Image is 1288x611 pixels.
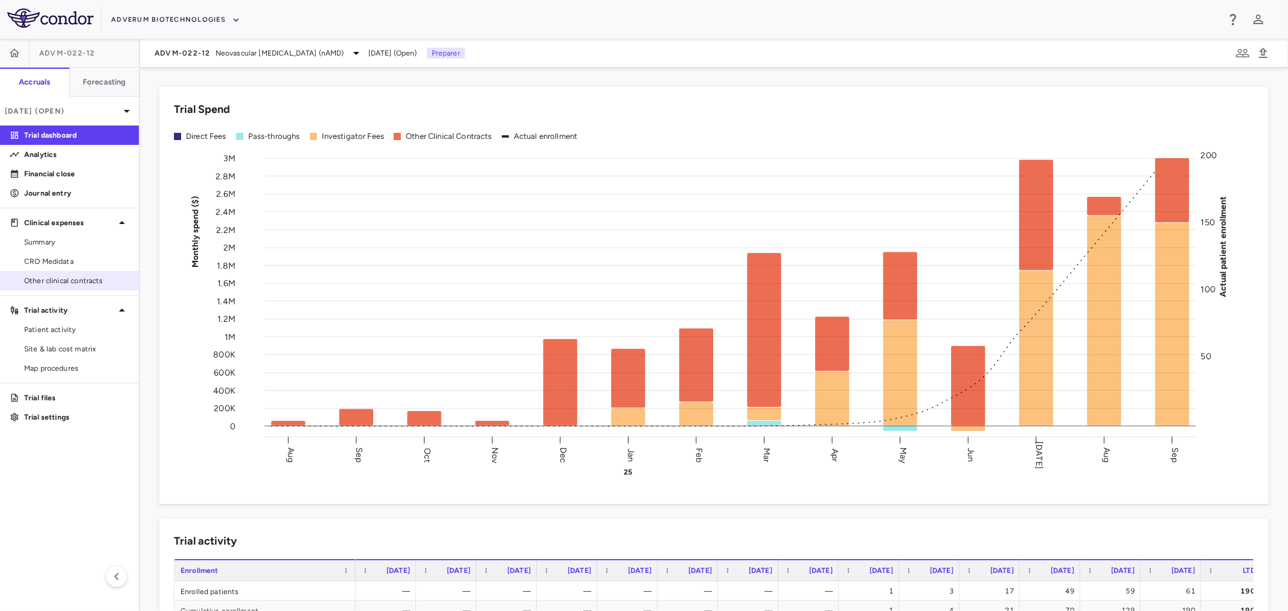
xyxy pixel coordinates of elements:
tspan: 1.4M [217,296,235,306]
p: Preparer [427,48,465,59]
tspan: 1.6M [217,278,235,289]
div: Pass-throughs [248,131,300,142]
div: — [729,581,772,601]
span: [DATE] [628,566,652,575]
tspan: 2.4M [216,206,235,217]
div: — [668,581,712,601]
text: Dec [558,447,568,462]
tspan: 800K [213,350,235,360]
span: [DATE] [930,566,953,575]
p: Trial settings [24,412,129,423]
p: Analytics [24,149,129,160]
tspan: 2.8M [216,171,235,181]
tspan: 2.2M [216,225,235,235]
span: [DATE] [1171,566,1195,575]
h6: Forecasting [83,77,126,88]
text: Aug [1102,447,1112,462]
p: Trial dashboard [24,130,129,141]
span: [DATE] [507,566,531,575]
div: 49 [1031,581,1074,601]
tspan: 2.6M [216,189,235,199]
tspan: 2M [223,243,235,253]
div: — [367,581,410,601]
button: Adverum Biotechnologies [111,10,240,30]
p: Financial close [24,168,129,179]
tspan: 200K [214,403,235,414]
tspan: 3M [223,153,235,164]
tspan: 1M [225,331,235,342]
tspan: 400K [213,385,235,395]
div: — [487,581,531,601]
p: [DATE] (Open) [5,106,120,117]
div: — [427,581,470,601]
span: Enrollment [181,566,219,575]
span: Map procedures [24,363,129,374]
span: Other clinical contracts [24,275,129,286]
span: Patient activity [24,324,129,335]
div: 61 [1152,581,1195,601]
tspan: 1.2M [217,314,235,324]
text: Oct [422,447,432,462]
text: 25 [624,468,632,476]
tspan: Monthly spend ($) [190,196,200,267]
tspan: Actual patient enrollment [1219,196,1229,297]
img: logo-full-BYUhSk78.svg [7,8,94,28]
div: 190 [1212,581,1255,601]
span: [DATE] [870,566,893,575]
tspan: 600K [214,368,235,378]
span: LTD [1243,566,1255,575]
div: — [608,581,652,601]
div: — [789,581,833,601]
text: Aug [286,447,296,462]
span: [DATE] [1111,566,1135,575]
text: Apr [830,448,840,461]
tspan: 200 [1201,150,1217,161]
h6: Accruals [19,77,50,88]
span: [DATE] [809,566,833,575]
span: Site & lab cost matrix [24,344,129,354]
tspan: 0 [230,421,235,431]
tspan: 100 [1201,284,1216,294]
text: Feb [694,447,704,462]
span: ADVM-022-12 [155,48,211,58]
div: Enrolled patients [175,581,356,600]
span: [DATE] [688,566,712,575]
div: Other Clinical Contracts [406,131,492,142]
span: [DATE] [749,566,772,575]
div: 1 [850,581,893,601]
text: Jan [626,448,636,461]
span: [DATE] [386,566,410,575]
text: Sep [1170,447,1180,462]
text: May [898,447,908,463]
span: Summary [24,237,129,248]
p: Clinical expenses [24,217,115,228]
div: 59 [1091,581,1135,601]
p: Trial files [24,392,129,403]
div: Direct Fees [186,131,226,142]
span: CRO Medidata [24,256,129,267]
div: Investigator Fees [322,131,385,142]
div: 17 [970,581,1014,601]
tspan: 50 [1201,351,1211,361]
text: Nov [490,447,500,463]
tspan: 150 [1201,217,1215,227]
span: Neovascular [MEDICAL_DATA] (nAMD) [216,48,344,59]
span: ADVM-022-12 [39,48,95,58]
text: [DATE] [1034,441,1044,469]
div: 3 [910,581,953,601]
span: [DATE] [990,566,1014,575]
text: Sep [354,447,364,462]
h6: Trial activity [174,533,237,549]
span: [DATE] [1051,566,1074,575]
div: Actual enrollment [514,131,578,142]
h6: Trial Spend [174,101,230,118]
text: Jun [966,448,976,462]
span: [DATE] [447,566,470,575]
p: Trial activity [24,305,115,316]
div: — [548,581,591,601]
text: Mar [762,447,772,462]
tspan: 1.8M [217,260,235,270]
p: Journal entry [24,188,129,199]
span: [DATE] (Open) [368,48,417,59]
span: [DATE] [568,566,591,575]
